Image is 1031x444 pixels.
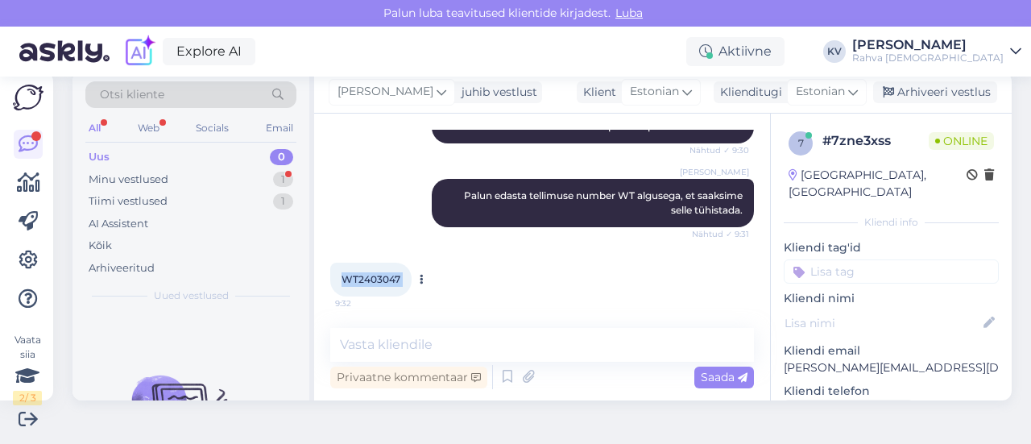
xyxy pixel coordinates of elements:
span: Estonian [630,83,679,101]
a: [PERSON_NAME]Rahva [DEMOGRAPHIC_DATA] [852,39,1021,64]
div: Arhiveeri vestlus [873,81,997,103]
span: 7 [798,137,804,149]
span: Saada [701,370,747,384]
span: Nähtud ✓ 9:30 [689,144,749,156]
p: [PERSON_NAME][EMAIL_ADDRESS][DOMAIN_NAME] [784,359,999,376]
img: explore-ai [122,35,156,68]
div: Minu vestlused [89,172,168,188]
p: Kliendi nimi [784,290,999,307]
div: 1 [273,193,293,210]
p: Kliendi telefon [784,383,999,400]
span: [PERSON_NAME] [680,166,749,178]
div: Kõik [89,238,112,254]
div: Vaata siia [13,333,42,405]
div: AI Assistent [89,216,148,232]
span: Online [929,132,994,150]
div: [GEOGRAPHIC_DATA], [GEOGRAPHIC_DATA] [789,167,967,201]
div: Klient [577,84,616,101]
div: Aktiivne [686,37,785,66]
div: All [85,118,104,139]
img: Askly Logo [13,85,43,110]
span: Estonian [796,83,845,101]
input: Lisa tag [784,259,999,284]
div: Küsi telefoninumbrit [784,400,913,421]
span: WT2403047 [342,273,400,285]
div: Arhiveeritud [89,260,155,276]
div: Klienditugi [714,84,782,101]
span: 9:32 [335,297,395,309]
div: # 7zne3xss [822,131,929,151]
div: Tiimi vestlused [89,193,168,210]
span: Nähtud ✓ 9:31 [689,228,749,240]
span: Palun edasta tellimuse number WT algusega, et saaksime selle tühistada. [464,189,745,216]
p: Kliendi email [784,342,999,359]
div: KV [823,40,846,63]
span: Luba [611,6,648,20]
div: Email [263,118,296,139]
span: Uued vestlused [154,288,229,303]
input: Lisa nimi [785,314,980,332]
div: Rahva [DEMOGRAPHIC_DATA] [852,52,1004,64]
div: 0 [270,149,293,165]
div: Privaatne kommentaar [330,367,487,388]
span: Otsi kliente [100,86,164,103]
span: [PERSON_NAME] [337,83,433,101]
div: Web [135,118,163,139]
p: Kliendi tag'id [784,239,999,256]
div: Socials [193,118,232,139]
div: 1 [273,172,293,188]
div: [PERSON_NAME] [852,39,1004,52]
div: Kliendi info [784,215,999,230]
div: juhib vestlust [455,84,537,101]
div: Uus [89,149,110,165]
div: 2 / 3 [13,391,42,405]
a: Explore AI [163,38,255,65]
